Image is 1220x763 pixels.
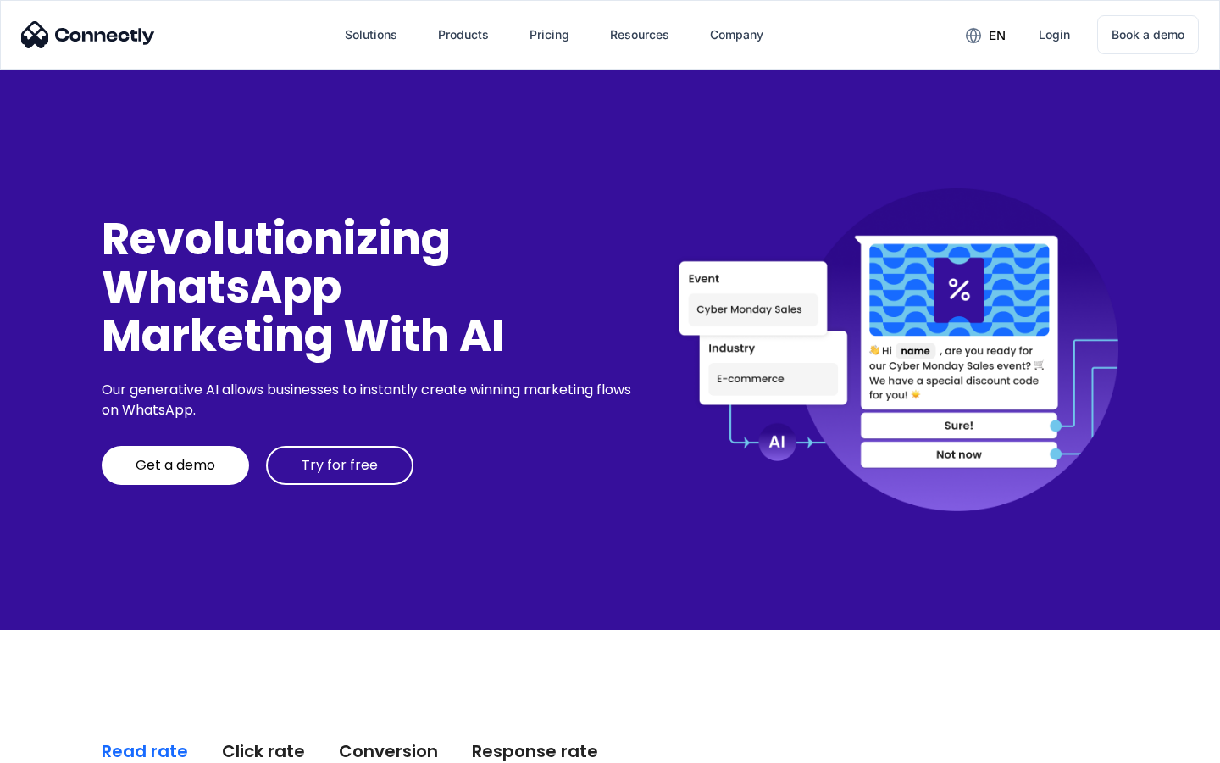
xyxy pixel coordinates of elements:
div: Try for free [302,457,378,474]
div: Pricing [530,23,569,47]
div: Get a demo [136,457,215,474]
a: Login [1025,14,1084,55]
div: Read rate [102,739,188,763]
img: Connectly Logo [21,21,155,48]
a: Pricing [516,14,583,55]
div: Conversion [339,739,438,763]
div: Company [710,23,763,47]
div: Products [438,23,489,47]
div: Resources [610,23,669,47]
div: Solutions [345,23,397,47]
div: Login [1039,23,1070,47]
a: Book a demo [1097,15,1199,54]
a: Try for free [266,446,413,485]
a: Get a demo [102,446,249,485]
div: en [989,24,1006,47]
div: Response rate [472,739,598,763]
div: Revolutionizing WhatsApp Marketing With AI [102,214,637,360]
ul: Language list [34,733,102,757]
div: Our generative AI allows businesses to instantly create winning marketing flows on WhatsApp. [102,380,637,420]
div: Click rate [222,739,305,763]
aside: Language selected: English [17,733,102,757]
